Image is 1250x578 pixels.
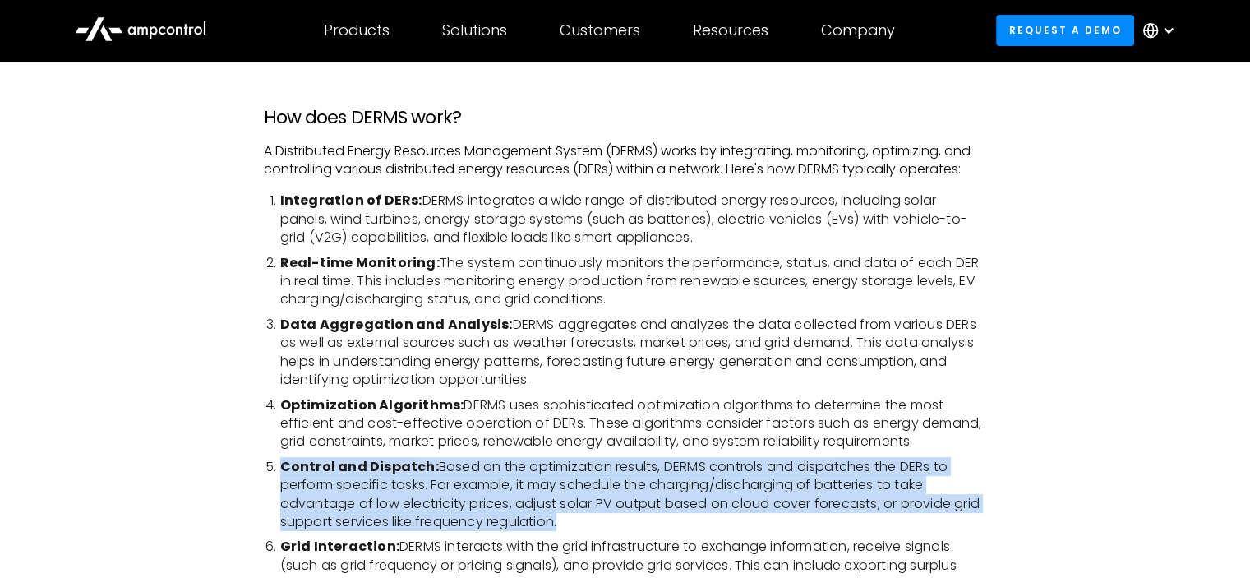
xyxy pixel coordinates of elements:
a: Request a demo [996,15,1134,45]
div: Customers [560,21,640,39]
div: Products [324,21,390,39]
div: Solutions [442,21,507,39]
div: Resources [693,21,768,39]
li: DERMS aggregates and analyzes the data collected from various DERs as well as external sources su... [280,316,987,390]
li: DERMS uses sophisticated optimization algorithms to determine the most efficient and cost-effecti... [280,396,987,451]
h3: How does DERMS work? [264,107,987,128]
li: Based on the optimization results, DERMS controls and dispatches the DERs to perform specific tas... [280,458,987,532]
p: ‍ [264,56,987,74]
strong: Data Aggregation and Analysis: [280,315,513,334]
div: Company [821,21,895,39]
strong: Control and Dispatch: [280,457,439,476]
li: The system continuously monitors the performance, status, and data of each DER in real time. This... [280,254,987,309]
li: DERMS integrates a wide range of distributed energy resources, including solar panels, wind turbi... [280,192,987,247]
strong: Integration of DERs: [280,191,422,210]
strong: Optimization Algorithms: [280,395,464,414]
strong: Grid Interaction: [280,537,399,556]
strong: Real-time Monitoring: [280,253,440,272]
p: A Distributed Energy Resources Management System (DERMS) works by integrating, monitoring, optimi... [264,142,987,179]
